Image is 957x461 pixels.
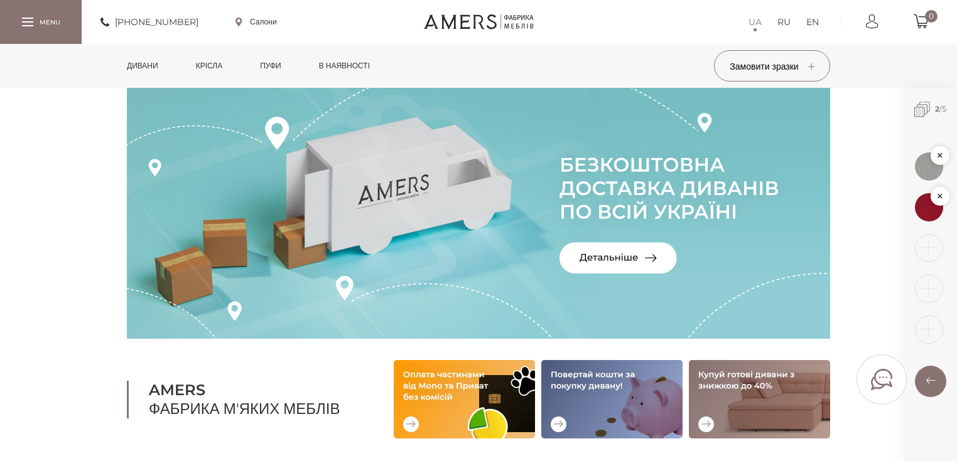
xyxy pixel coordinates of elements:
[149,381,362,400] b: AMERS
[806,14,819,29] a: EN
[925,10,938,23] span: 0
[915,193,943,221] img: 1576662562.jpg
[730,61,814,72] span: Замовити зразки
[127,381,362,418] h1: Фабрика м'яких меблів
[100,14,198,29] a: [PHONE_NUMBER]
[777,14,791,29] a: RU
[942,104,946,114] span: 5
[187,44,232,88] a: Крісла
[689,360,830,438] img: Купуй готові дивани зі знижкою до 40%
[235,16,277,28] a: Салони
[310,44,379,88] a: в наявності
[117,44,168,88] a: Дивани
[749,14,762,29] a: UA
[935,104,939,114] b: 2
[541,360,683,438] img: Повертай кошти за покупку дивану
[251,44,291,88] a: Пуфи
[394,360,535,438] img: Оплата частинами від Mono та Приват без комісій
[714,50,830,82] button: Замовити зразки
[915,152,943,181] img: 1576664823.jpg
[904,88,957,131] span: /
